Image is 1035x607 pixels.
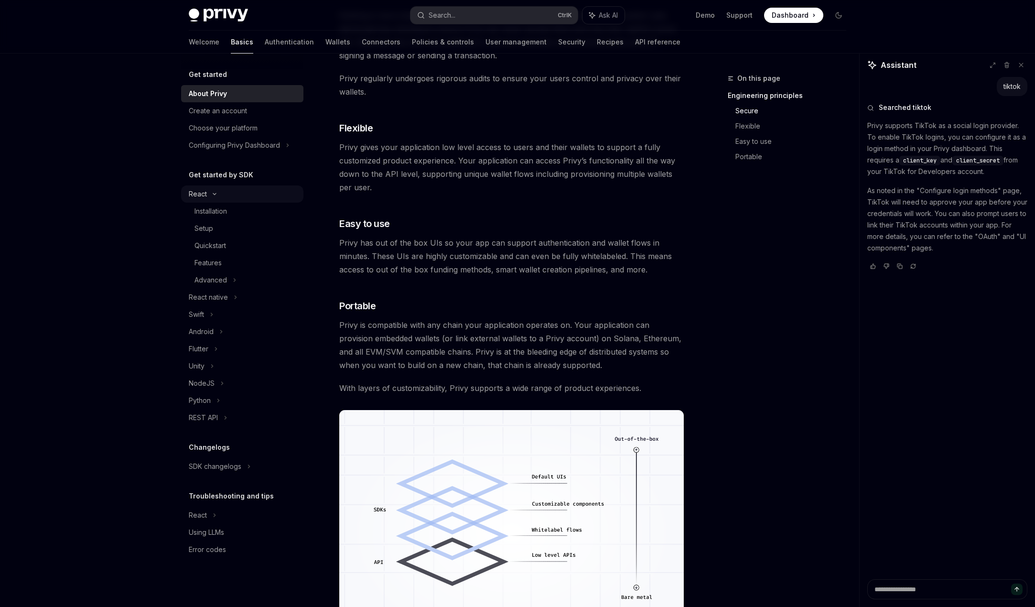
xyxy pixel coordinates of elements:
div: NodeJS [189,378,215,389]
div: Unity [189,360,205,372]
span: Portable [339,299,376,313]
span: Dashboard [772,11,809,20]
div: React [189,509,207,521]
a: Easy to use [735,134,854,149]
a: Error codes [181,541,303,558]
button: Search...CtrlK [410,7,578,24]
div: REST API [189,412,218,423]
div: Swift [189,309,204,320]
span: On this page [737,73,780,84]
a: Create an account [181,102,303,119]
span: Flexible [339,121,373,135]
a: Installation [181,203,303,220]
a: Setup [181,220,303,237]
a: Portable [735,149,854,164]
a: Wallets [325,31,350,54]
h5: Get started by SDK [189,169,253,181]
a: Connectors [362,31,400,54]
button: Toggle dark mode [831,8,846,23]
a: Flexible [735,119,854,134]
a: Choose your platform [181,119,303,137]
span: Privy regularly undergoes rigorous audits to ensure your users control and privacy over their wal... [339,72,684,98]
a: Features [181,254,303,271]
button: Send message [1011,584,1023,595]
div: Features [194,257,222,269]
span: Assistant [881,59,916,71]
h5: Get started [189,69,227,80]
span: With layers of customizability, Privy supports a wide range of product experiences. [339,381,684,395]
div: Search... [429,10,455,21]
a: Quickstart [181,237,303,254]
h5: Changelogs [189,442,230,453]
div: React native [189,292,228,303]
span: Easy to use [339,217,390,230]
span: Privy has out of the box UIs so your app can support authentication and wallet flows in minutes. ... [339,236,684,276]
a: Welcome [189,31,219,54]
div: Create an account [189,105,247,117]
h5: Troubleshooting and tips [189,490,274,502]
img: dark logo [189,9,248,22]
div: Choose your platform [189,122,258,134]
button: Ask AI [582,7,625,24]
div: Setup [194,223,213,234]
div: Flutter [189,343,208,355]
a: Basics [231,31,253,54]
div: Configuring Privy Dashboard [189,140,280,151]
a: Support [726,11,753,20]
a: User management [485,31,547,54]
a: Security [558,31,585,54]
div: Android [189,326,214,337]
div: About Privy [189,88,227,99]
a: Dashboard [764,8,823,23]
span: client_secret [956,157,1000,164]
a: Policies & controls [412,31,474,54]
span: client_key [903,157,937,164]
div: Installation [194,206,227,217]
div: tiktok [1003,82,1021,91]
div: Python [189,395,211,406]
a: Recipes [597,31,624,54]
a: Engineering principles [728,88,854,103]
div: Advanced [194,274,227,286]
div: React [189,188,207,200]
div: SDK changelogs [189,461,241,472]
a: Authentication [265,31,314,54]
div: Using LLMs [189,527,224,538]
div: Error codes [189,544,226,555]
span: Searched tiktok [879,103,931,112]
a: Using LLMs [181,524,303,541]
span: Privy is compatible with any chain your application operates on. Your application can provision e... [339,318,684,372]
span: Ask AI [599,11,618,20]
span: Ctrl K [558,11,572,19]
a: About Privy [181,85,303,102]
p: As noted in the "Configure login methods" page, TikTok will need to approve your app before your ... [867,185,1027,254]
a: API reference [635,31,680,54]
p: Privy supports TikTok as a social login provider. To enable TikTok logins, you can configure it a... [867,120,1027,177]
span: Privy gives your application low level access to users and their wallets to support a fully custo... [339,141,684,194]
button: Searched tiktok [867,103,1027,112]
a: Demo [696,11,715,20]
a: Secure [735,103,854,119]
div: Quickstart [194,240,226,251]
